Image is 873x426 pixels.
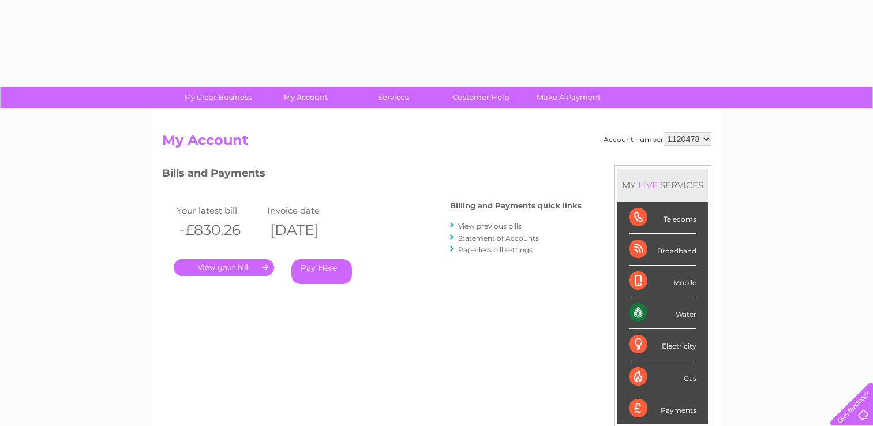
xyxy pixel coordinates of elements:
[264,218,355,242] th: [DATE]
[636,180,660,190] div: LIVE
[433,87,529,108] a: Customer Help
[458,245,533,254] a: Paperless bill settings
[629,234,696,266] div: Broadband
[258,87,353,108] a: My Account
[629,393,696,424] div: Payments
[629,297,696,329] div: Water
[458,234,539,242] a: Statement of Accounts
[170,87,265,108] a: My Clear Business
[174,259,274,276] a: .
[604,132,711,146] div: Account number
[629,266,696,297] div: Mobile
[458,222,522,230] a: View previous bills
[174,218,265,242] th: -£830.26
[264,203,355,218] td: Invoice date
[162,132,711,154] h2: My Account
[450,201,582,210] h4: Billing and Payments quick links
[162,165,582,185] h3: Bills and Payments
[346,87,441,108] a: Services
[521,87,616,108] a: Make A Payment
[174,203,265,218] td: Your latest bill
[617,169,708,201] div: MY SERVICES
[629,202,696,234] div: Telecoms
[629,361,696,393] div: Gas
[629,329,696,361] div: Electricity
[291,259,352,284] a: Pay Here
